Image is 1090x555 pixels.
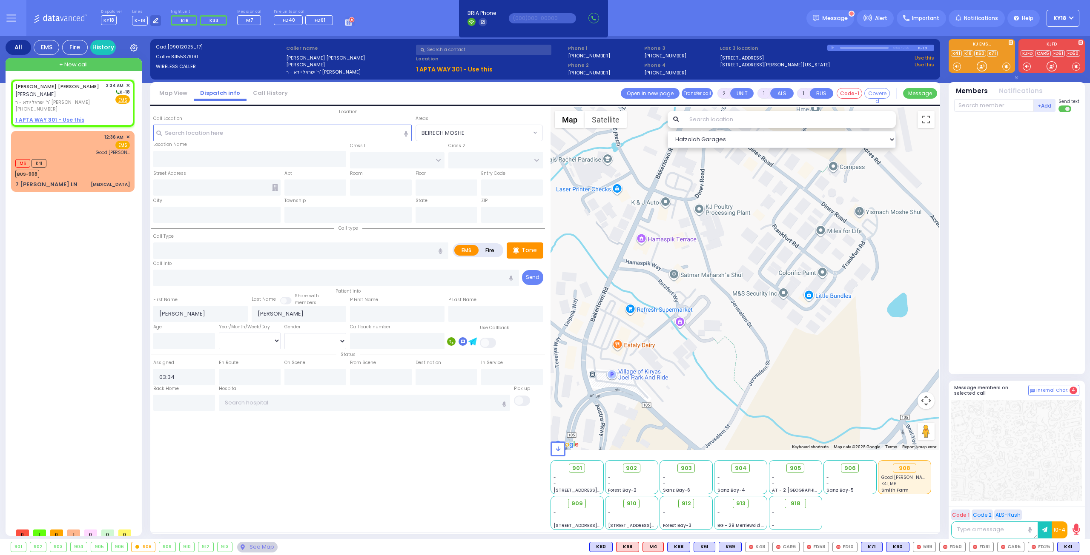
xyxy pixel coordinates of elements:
div: K69 [719,542,742,552]
u: 1 APTA WAY 301 - Use this [15,116,84,123]
label: [PHONE_NUMBER] [568,69,610,76]
a: FD50 [1066,50,1080,57]
span: 4 [1070,387,1077,394]
label: [PHONE_NUMBER] [568,52,610,59]
span: 913 [736,499,746,508]
span: 918 [791,499,800,508]
button: Show street map [555,111,585,128]
span: [PERSON_NAME] [15,91,56,98]
button: Show satellite imagery [585,111,627,128]
a: Map View [153,89,194,97]
input: Search member [954,99,1034,112]
span: FD61 [315,17,325,23]
div: BLS [667,542,690,552]
label: Turn off text [1058,105,1072,113]
div: BLS [719,542,742,552]
span: [STREET_ADDRESS][PERSON_NAME] [554,522,634,529]
span: - [663,474,665,481]
span: 0 [118,529,131,536]
input: Search a contact [416,45,551,55]
span: K-18 [132,16,148,26]
button: Code 1 [951,509,970,520]
label: Dispatcher [101,9,122,14]
div: BLS [886,542,909,552]
u: EMS [118,97,127,103]
button: Toggle fullscreen view [918,111,935,128]
div: K88 [667,542,690,552]
button: Members [956,86,988,96]
a: K41 [951,50,962,57]
label: [PERSON_NAME] [PERSON_NAME] [286,54,413,62]
span: K41, M6 [881,481,897,487]
span: [STREET_ADDRESS][PERSON_NAME] [554,487,634,493]
span: - [608,474,611,481]
button: Code 2 [972,509,993,520]
span: Status [336,351,360,358]
span: Sanz Bay-6 [663,487,690,493]
span: Good Sam [881,474,930,481]
img: red-radio-icon.svg [973,545,977,549]
div: K68 [616,542,639,552]
input: Search location [684,111,896,128]
span: - [826,481,829,487]
label: P First Name [350,296,378,303]
div: CAR6 [772,542,800,552]
label: Entry Code [481,170,505,177]
div: EMS [34,40,59,55]
span: Location [335,108,362,115]
span: Call type [334,225,362,231]
span: K-18 [115,89,130,95]
button: KY18 [1047,10,1079,27]
a: Use this [915,54,934,62]
label: Floor [416,170,426,177]
div: K-18 [918,45,934,51]
span: BEIRECH MOSHE [416,125,543,141]
a: CAR5 [1035,50,1051,57]
span: 912 [682,499,691,508]
a: Open this area in Google Maps (opens a new window) [553,439,581,450]
button: Map camera controls [918,392,935,409]
img: red-radio-icon.svg [943,545,947,549]
button: ALS [770,88,794,99]
span: 12:36 AM [104,134,123,140]
a: K18 [963,50,973,57]
span: Important [912,14,939,22]
span: 910 [627,499,637,508]
div: 902 [30,542,46,552]
span: - [554,474,556,481]
label: P Last Name [448,296,476,303]
span: BRIA Phone [468,9,496,17]
span: K33 [209,17,218,24]
span: KY18 [101,15,117,25]
span: [PHONE_NUMBER] [15,105,57,112]
span: - [717,474,720,481]
input: (000)000-00000 [509,13,576,23]
button: Covered [864,88,890,99]
label: Last 3 location [720,45,827,52]
label: Apt [284,170,292,177]
label: Night unit [171,9,230,14]
span: - [717,509,720,516]
div: M4 [643,542,664,552]
div: BLS [861,542,883,552]
button: Internal Chat 4 [1028,385,1079,396]
label: First Name [153,296,178,303]
span: BEIRECH MOSHE [422,129,465,137]
div: BLS [589,542,613,552]
div: FD10 [832,542,858,552]
label: Call Location [153,115,182,122]
label: [PHONE_NUMBER] [644,52,686,59]
span: 1 [67,529,80,536]
div: K60 [886,542,909,552]
div: Year/Month/Week/Day [219,324,281,330]
label: En Route [219,359,238,366]
img: red-radio-icon.svg [836,545,840,549]
label: From Scene [350,359,376,366]
img: red-radio-icon.svg [1032,545,1036,549]
div: CAR5 [997,542,1024,552]
span: M7 [246,17,253,23]
a: Open in new page [621,88,680,99]
a: [PERSON_NAME] [PERSON_NAME] [15,83,99,90]
div: 908 [132,542,155,552]
a: Call History [247,89,294,97]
